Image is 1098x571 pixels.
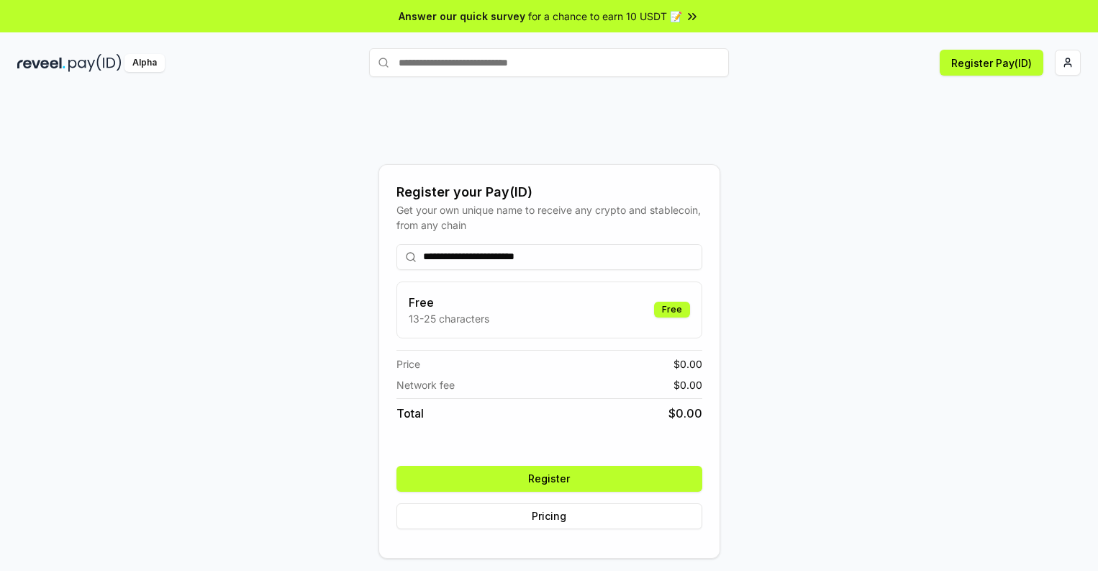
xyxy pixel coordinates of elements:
[17,54,65,72] img: reveel_dark
[396,182,702,202] div: Register your Pay(ID)
[396,356,420,372] span: Price
[528,9,682,24] span: for a chance to earn 10 USDT 📝
[940,50,1043,76] button: Register Pay(ID)
[654,302,690,318] div: Free
[396,466,702,492] button: Register
[396,377,455,392] span: Network fee
[668,405,702,422] span: $ 0.00
[399,9,525,24] span: Answer our quick survey
[124,54,165,72] div: Alpha
[409,294,489,311] h3: Free
[673,356,702,372] span: $ 0.00
[396,503,702,529] button: Pricing
[396,405,424,422] span: Total
[409,311,489,326] p: 13-25 characters
[673,377,702,392] span: $ 0.00
[68,54,122,72] img: pay_id
[396,202,702,233] div: Get your own unique name to receive any crypto and stablecoin, from any chain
